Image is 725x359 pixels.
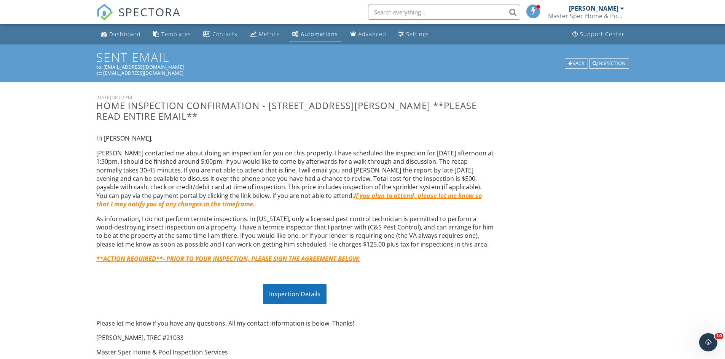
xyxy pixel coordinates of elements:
[96,70,629,76] div: cc: [EMAIL_ADDRESS][DOMAIN_NAME]
[580,30,625,38] div: Support Center
[96,334,494,342] p: [PERSON_NAME], TREC #21033
[569,5,618,12] div: [PERSON_NAME]
[96,134,494,142] p: Hi [PERSON_NAME],
[715,333,723,339] span: 10
[548,12,624,20] div: Master Spec Home & Pool Inspection Services
[347,27,389,41] a: Advanced
[96,215,494,249] p: As information, I do not perform termite inspections. In [US_STATE], only a licensed pest control...
[358,30,386,38] div: Advanced
[589,59,629,66] a: Inspection
[200,27,241,41] a: Contacts
[96,51,629,64] h1: Sent Email
[263,290,327,298] a: Inspection Details
[98,27,144,41] a: Dashboard
[301,30,338,38] div: Automations
[109,30,141,38] div: Dashboard
[565,59,589,66] a: Back
[259,30,280,38] div: Metrics
[161,30,191,38] div: Templates
[368,5,520,20] input: Search everything...
[96,255,360,263] u: **ACTION REQUIRED**- PRIOR TO YOUR INSPECTION, PLEASE SIGN THE AGREEMENT BELOW:
[699,333,717,351] iframe: Intercom live chat
[96,4,113,21] img: The Best Home Inspection Software - Spectora
[96,319,494,327] p: Please let me know if you have any questions. All my contact information is below. Thanks!
[118,4,181,20] span: SPECTORA
[96,191,482,208] u: If you plan to attend, please let me know so that I may notify you of any changes in the timeframe.
[212,30,237,38] div: Contacts
[395,27,432,41] a: Settings
[565,58,588,69] div: Back
[263,284,327,304] div: Inspection Details
[289,27,341,41] a: Automations (Basic)
[247,27,283,41] a: Metrics
[406,30,429,38] div: Settings
[96,94,494,100] div: [DATE] 08:02 PM
[96,348,494,356] p: Master Spec Home & Pool Inspection Services
[96,64,629,70] div: to: [EMAIL_ADDRESS][DOMAIN_NAME]
[96,100,494,121] h3: Home Inspection Confirmation - [STREET_ADDRESS][PERSON_NAME] **PLEASE READ ENTIRE EMAIL**
[589,58,629,69] div: Inspection
[96,10,181,26] a: SPECTORA
[569,27,628,41] a: Support Center
[96,149,494,209] p: [PERSON_NAME] contacted me about doing an inspection for you on this property. I have scheduled t...
[150,27,194,41] a: Templates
